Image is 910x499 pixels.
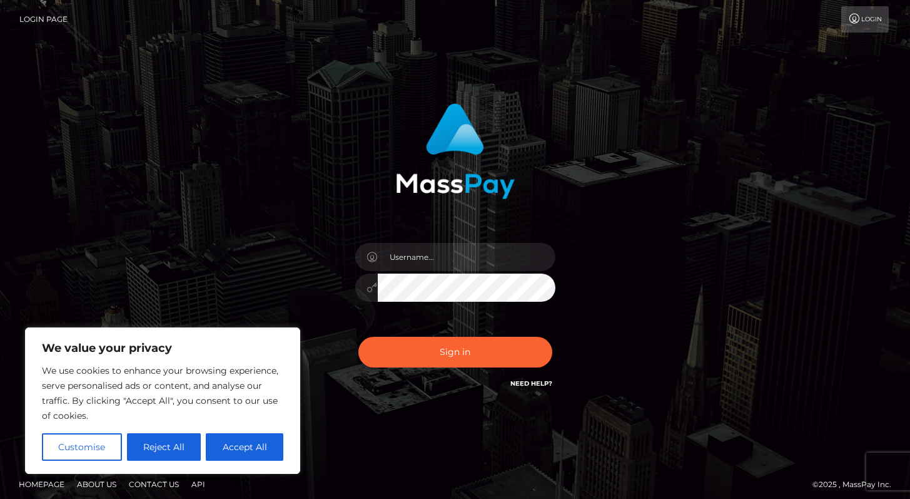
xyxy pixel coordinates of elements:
[186,475,210,494] a: API
[206,433,283,461] button: Accept All
[124,475,184,494] a: Contact Us
[25,327,300,474] div: We value your privacy
[841,6,889,33] a: Login
[42,341,283,356] p: We value your privacy
[14,475,69,494] a: Homepage
[42,363,283,423] p: We use cookies to enhance your browsing experience, serve personalised ads or content, and analys...
[19,6,68,33] a: Login Page
[396,103,515,199] img: MassPay Login
[72,475,121,494] a: About Us
[812,478,901,491] div: © 2025 , MassPay Inc.
[378,243,555,271] input: Username...
[127,433,201,461] button: Reject All
[358,337,552,368] button: Sign in
[510,379,552,388] a: Need Help?
[42,433,122,461] button: Customise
